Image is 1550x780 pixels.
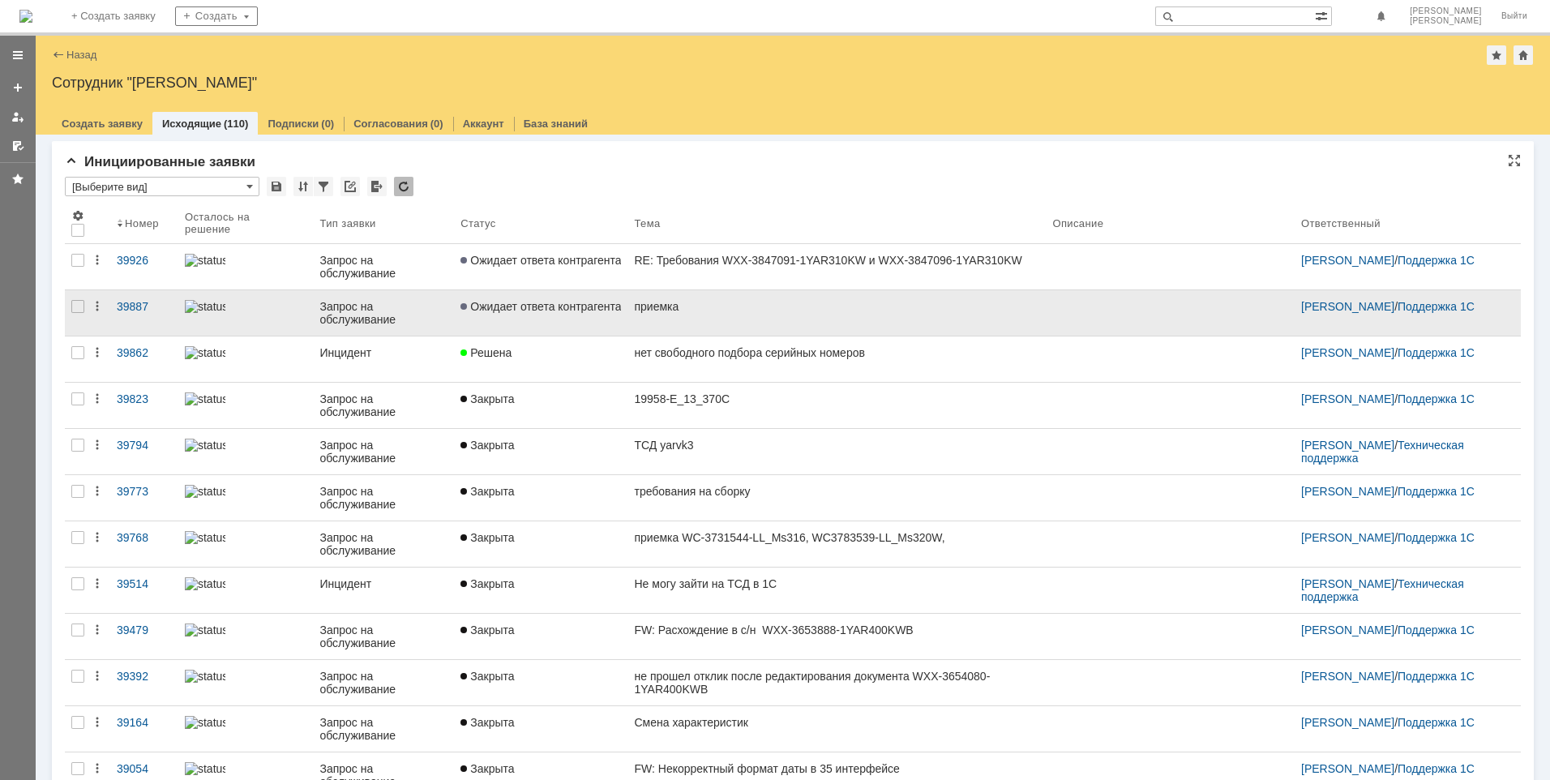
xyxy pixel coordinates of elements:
a: 39887 [110,290,178,336]
span: @ [108,182,120,195]
a: [PERSON_NAME] [1301,762,1394,775]
a: FW: Расхождение в с/н WXX-3653888-1YAR400KWB [627,614,1046,659]
a: Назад [66,49,96,61]
span: ru [169,182,179,195]
a: statusbar-0 (1).png [178,660,313,705]
span: Закрыта [460,716,514,729]
a: statusbar-40 (1).png [178,336,313,382]
a: Запрос на обслуживание [313,614,454,659]
span: . [98,246,101,259]
span: ru [169,221,179,234]
span: . [98,221,101,234]
a: Закрыта [454,568,627,613]
span: . [98,156,101,169]
img: logo [19,10,32,23]
a: Создать заявку [5,75,31,101]
span: . [98,176,101,189]
a: Мои заявки [5,104,31,130]
span: . [165,221,169,234]
a: [PERSON_NAME] [1301,716,1394,729]
div: Запрос на обслуживание [319,624,447,649]
span: @ [108,246,120,259]
a: [PERSON_NAME] [1301,670,1394,683]
span: . [165,182,169,195]
span: . [165,191,169,204]
div: Номер [125,217,159,229]
span: Закрыта [460,577,514,590]
span: @ [108,169,120,182]
div: 39768 [117,531,172,544]
div: Тема [634,217,660,229]
a: Поддержка 1С [1398,254,1475,267]
span: stacargo [120,182,165,195]
img: statusbar-100 (1).png [185,716,225,729]
a: Не могу зайти на ТСД в 1С [627,568,1046,613]
span: . [165,246,169,259]
span: Закрыта [460,670,514,683]
a: statusbar-100 (1).png [178,614,313,659]
span: 19958-E_13_370C [45,65,145,78]
a: Исходящие [162,118,221,130]
span: . [98,341,101,354]
img: statusbar-100 (1).png [185,762,225,775]
img: statusbar-100 (1).png [185,392,225,405]
span: ru [169,191,179,204]
a: Поддержка 1С [1398,300,1475,313]
a: statusbar-100 (1).png [178,244,313,289]
span: @ [108,176,120,189]
span: stacargo [120,191,165,204]
div: Запрос на обслуживание [319,254,447,280]
span: a [101,156,108,169]
span: stacargo [120,246,165,259]
div: Тип заявки [319,217,375,229]
th: Номер [110,203,178,244]
div: приемка [634,300,1039,313]
th: Тема [627,203,1046,244]
a: [PERSON_NAME] [1301,300,1394,313]
div: Сохранить вид [267,177,286,196]
a: 39514 [110,568,178,613]
span: . [165,176,169,189]
span: Ожидает ответа контрагента [460,300,621,313]
div: Запрос на обслуживание [319,670,447,696]
a: [PERSON_NAME] [1301,392,1394,405]
span: a [101,182,108,195]
div: Сделать домашней страницей [1514,45,1533,65]
a: [PERSON_NAME] [1301,254,1394,267]
img: statusbar-40 (1).png [185,346,225,359]
div: 19958-E_13_370C [634,392,1039,405]
a: 39768 [110,521,178,567]
span: stacargo [120,176,165,189]
a: Запрос на обслуживание [313,475,454,521]
img: statusbar-100 (1).png [185,300,225,313]
div: 39054 [117,762,172,775]
div: ТСД yarvk3 [634,439,1039,452]
span: Закрыта [460,485,514,498]
a: Запрос на обслуживание [313,383,454,428]
span: ru [169,246,179,259]
div: Инцидент [319,346,447,359]
span: ru [169,169,179,182]
img: statusbar-100 (1).png [185,254,225,267]
span: a [101,221,108,234]
a: ТСД yarvk3 [627,429,1046,474]
span: YAR [88,91,111,104]
span: a [101,341,108,354]
a: Техническая поддержка [1301,577,1467,603]
span: Ожидает ответа контрагента [460,254,621,267]
span: ru [169,195,179,208]
div: Фильтрация... [314,177,333,196]
a: Поддержка 1С [1398,346,1475,359]
div: Осталось на решение [185,211,293,235]
a: [PERSON_NAME] [1301,624,1394,636]
th: Осталось на решение [178,203,313,244]
span: . [98,351,101,364]
img: statusbar-100 (1).png [185,531,225,544]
